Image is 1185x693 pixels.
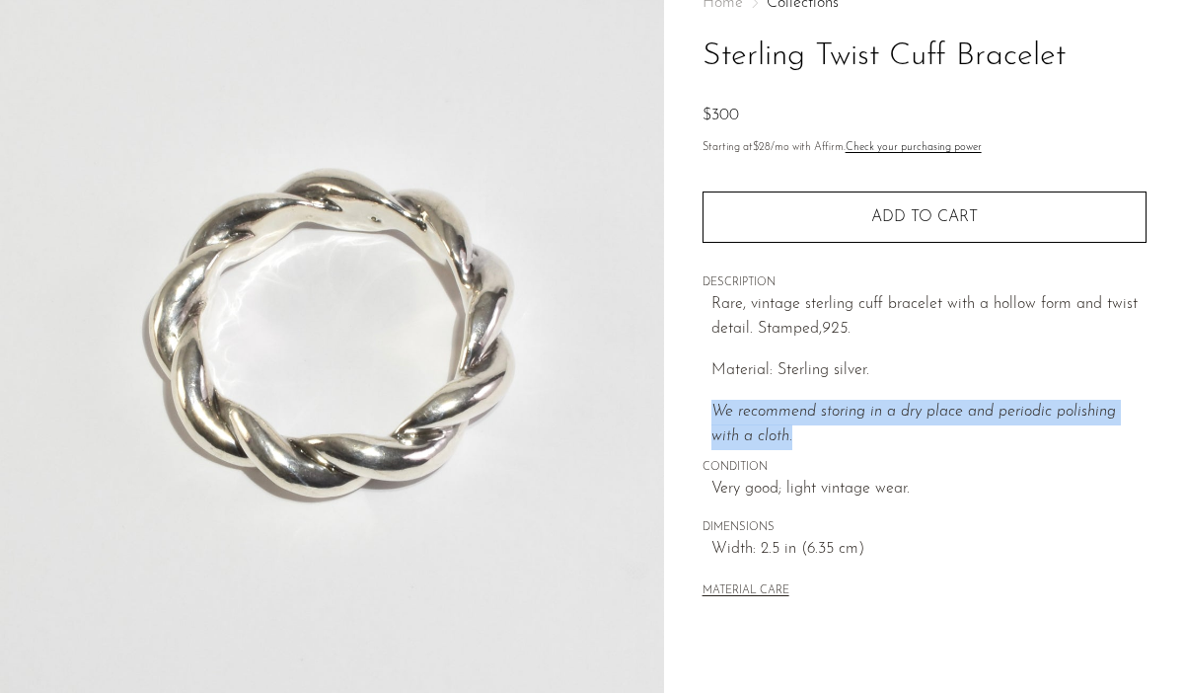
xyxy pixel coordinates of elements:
span: CONDITION [703,459,1147,477]
em: 925. [822,321,851,337]
h1: Sterling Twist Cuff Bracelet [703,32,1147,82]
span: DESCRIPTION [703,274,1147,292]
p: Rare, vintage sterling cuff bracelet with a hollow form and twist detail. Stamped, [711,292,1147,343]
span: $300 [703,108,739,123]
span: DIMENSIONS [703,519,1147,537]
span: $28 [753,142,771,153]
button: MATERIAL CARE [703,584,789,599]
button: Add to cart [703,192,1147,243]
span: Add to cart [871,209,978,225]
p: Material: Sterling silver. [711,358,1147,384]
a: Check your purchasing power - Learn more about Affirm Financing (opens in modal) [846,142,982,153]
p: Starting at /mo with Affirm. [703,139,1147,157]
span: Very good; light vintage wear. [711,477,1147,502]
i: We recommend storing in a dry place and periodic polishing with a cloth. [711,404,1116,445]
span: Width: 2.5 in (6.35 cm) [711,537,1147,563]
